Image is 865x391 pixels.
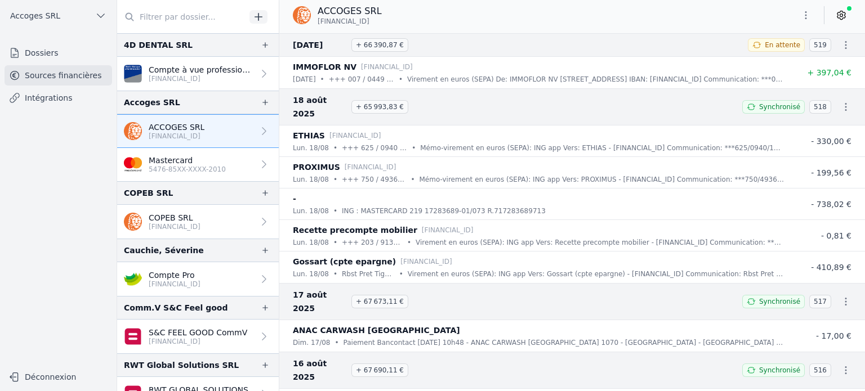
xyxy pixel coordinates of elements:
[117,320,279,353] a: S&C FEEL GOOD CommV [FINANCIAL_ID]
[124,96,180,109] div: Accoges SRL
[149,337,247,346] p: [FINANCIAL_ID]
[419,174,784,185] p: Mémo-virement en euros (SEPA): ING app Vers: PROXIMUS - [FINANCIAL_ID] Communication: ***750/4936...
[293,142,329,154] p: lun. 18/08
[422,224,474,236] p: [FINANCIAL_ID]
[293,74,316,85] p: [DATE]
[124,65,142,83] img: VAN_BREDA_JVBABE22XXX.png
[342,142,407,154] p: +++ 625 / 0940 / 14588 +++
[293,205,329,217] p: lun. 18/08
[811,168,851,177] span: - 199,56 €
[420,142,784,154] p: Mémo-virement en euros (SEPA): ING app Vers: ETHIAS - [FINANCIAL_ID] Communication: ***625/0940/1...
[335,337,338,348] div: •
[811,263,851,272] span: - 410,89 €
[117,148,279,181] a: Mastercard 5476-85XX-XXXX-2010
[117,114,279,148] a: ACCOGES SRL [FINANCIAL_ID]
[759,102,800,111] span: Synchronisé
[809,38,831,52] span: 519
[407,237,411,248] div: •
[149,122,204,133] p: ACCOGES SRL
[351,38,408,52] span: + 66 390,87 €
[293,192,296,205] p: -
[412,142,416,154] div: •
[333,174,337,185] div: •
[344,337,784,348] p: Paiement Bancontact [DATE] 10h48 - ANAC CARWASH [GEOGRAPHIC_DATA] 1070 - [GEOGRAPHIC_DATA] - [GEO...
[293,288,347,315] span: 17 août 2025
[811,200,851,209] span: - 738,02 €
[293,129,325,142] p: ETHIAS
[293,255,396,268] p: Gossart (cpte epargne)
[5,88,112,108] a: Intégrations
[351,363,408,377] span: + 67 690,11 €
[293,323,460,337] p: ANAC CARWASH [GEOGRAPHIC_DATA]
[10,10,60,21] span: Accoges SRL
[407,74,784,85] p: Virement en euros (SEPA) De: IMMOFLOR NV [STREET_ADDRESS] IBAN: [FINANCIAL_ID] Communication: ***...
[399,268,403,280] div: •
[5,368,112,386] button: Déconnexion
[293,6,311,24] img: ing.png
[416,237,784,248] p: Virement en euros (SEPA): ING app Vers: Recette precompte mobilier - [FINANCIAL_ID] Communication...
[400,256,452,267] p: [FINANCIAL_ID]
[149,222,200,231] p: [FINANCIAL_ID]
[5,65,112,86] a: Sources financières
[345,161,396,173] p: [FINANCIAL_ID]
[293,337,330,348] p: dim. 17/08
[318,5,382,18] p: ACCOGES SRL
[809,363,831,377] span: 516
[149,212,200,223] p: COPEB SRL
[293,223,417,237] p: Recette precompte mobilier
[333,268,337,280] div: •
[5,43,112,63] a: Dossiers
[293,357,347,384] span: 16 août 2025
[117,57,279,91] a: Compte à vue professionnel [FINANCIAL_ID]
[342,174,406,185] p: +++ 750 / 4936 / 84894 +++
[124,213,142,231] img: ing.png
[342,237,403,248] p: +++ 203 / 9138 / 11541 +++
[117,205,279,239] a: COPEB SRL [FINANCIAL_ID]
[293,93,347,120] span: 18 août 2025
[149,327,247,338] p: S&C FEEL GOOD CommV
[333,205,337,217] div: •
[809,295,831,308] span: 517
[351,100,408,114] span: + 65 993,83 €
[329,74,394,85] p: +++ 007 / 0449 / 05084 +++
[809,100,831,114] span: 518
[293,174,329,185] p: lun. 18/08
[149,165,226,174] p: 5476-85XX-XXXX-2010
[399,74,403,85] div: •
[329,130,381,141] p: [FINANCIAL_ID]
[149,280,200,289] p: [FINANCIAL_ID]
[807,68,851,77] span: + 397,04 €
[149,155,226,166] p: Mastercard
[361,61,413,73] p: [FINANCIAL_ID]
[149,132,204,141] p: [FINANCIAL_ID]
[117,262,279,296] a: Compte Pro [FINANCIAL_ID]
[318,17,369,26] span: [FINANCIAL_ID]
[765,41,800,50] span: En attente
[320,74,324,85] div: •
[293,160,340,174] p: PROXIMUS
[342,205,546,217] p: ING : MASTERCARD 219 17283689-01/073 R.717283689713
[821,231,851,240] span: - 0,81 €
[333,237,337,248] div: •
[124,327,142,345] img: belfius-1.png
[149,269,200,281] p: Compte Pro
[759,366,800,375] span: Synchronisé
[149,64,254,75] p: Compte à vue professionnel
[411,174,414,185] div: •
[408,268,784,280] p: Virement en euros (SEPA): ING app Vers: Gossart (cpte epargne) - [FINANCIAL_ID] Communication: Rb...
[293,237,329,248] p: lun. 18/08
[293,268,329,280] p: lun. 18/08
[124,301,228,314] div: Comm.V S&C Feel good
[124,155,142,173] img: imageedit_2_6530439554.png
[5,7,112,25] button: Accoges SRL
[124,186,173,200] div: COPEB SRL
[124,270,142,288] img: crelan.png
[124,122,142,140] img: ing.png
[124,358,239,372] div: RWT Global Solutions SRL
[333,142,337,154] div: •
[759,297,800,306] span: Synchronisé
[351,295,408,308] span: + 67 673,11 €
[117,7,246,27] input: Filtrer par dossier...
[149,74,254,83] p: [FINANCIAL_ID]
[293,38,347,52] span: [DATE]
